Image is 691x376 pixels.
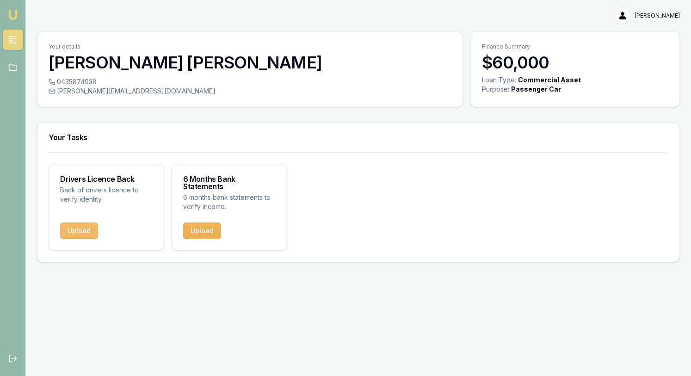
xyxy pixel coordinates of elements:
div: Loan Type: [482,75,516,85]
span: [PERSON_NAME][EMAIL_ADDRESS][DOMAIN_NAME] [57,86,216,96]
p: Your details [49,43,451,50]
h3: 6 Months Bank Statements [183,175,276,190]
img: emu-icon-u.png [7,9,19,20]
h3: $60,000 [482,53,668,72]
h3: [PERSON_NAME] [PERSON_NAME] [49,53,451,72]
button: Upload [60,222,98,239]
span: 0435874938 [57,77,97,86]
p: 6 months bank statements to verify income. [183,193,276,211]
div: Purpose: [482,85,509,94]
button: Upload [183,222,221,239]
h3: Your Tasks [49,134,668,141]
p: Back of drivers licence to verify identity. [60,185,153,204]
div: Passenger Car [511,85,561,94]
h3: Drivers Licence Back [60,175,153,183]
span: [PERSON_NAME] [635,12,680,19]
div: Commercial Asset [518,75,581,85]
p: Finance Summary [482,43,668,50]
